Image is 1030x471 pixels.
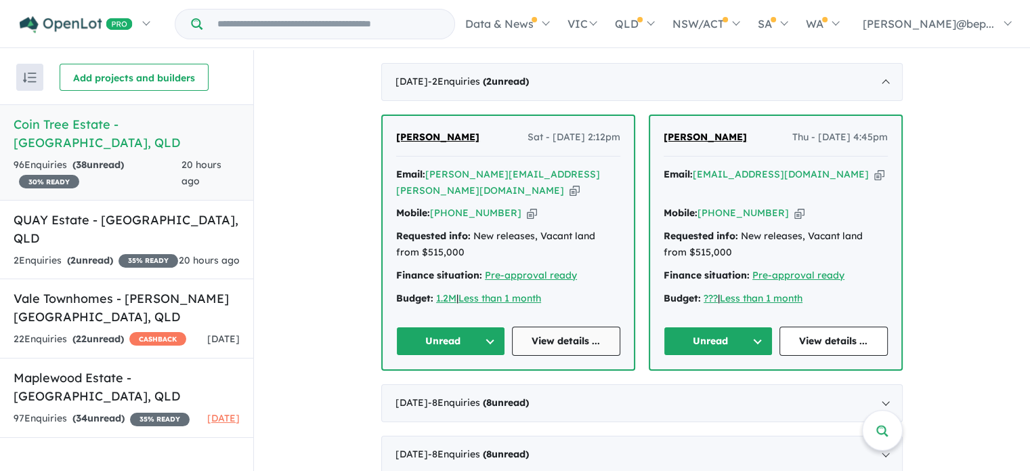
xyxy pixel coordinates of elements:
[436,292,456,304] a: 1.2M
[396,269,482,281] strong: Finance situation:
[664,269,750,281] strong: Finance situation:
[483,396,529,409] strong: ( unread)
[130,413,190,426] span: 35 % READY
[76,159,87,171] span: 38
[60,64,209,91] button: Add projects and builders
[428,75,529,87] span: - 2 Enquir ies
[428,448,529,460] span: - 8 Enquir ies
[14,411,190,427] div: 97 Enquir ies
[428,396,529,409] span: - 8 Enquir ies
[664,207,698,219] strong: Mobile:
[14,253,178,269] div: 2 Enquir ies
[664,291,888,307] div: |
[396,292,433,304] strong: Budget:
[483,448,529,460] strong: ( unread)
[119,254,178,268] span: 35 % READY
[664,230,738,242] strong: Requested info:
[698,207,789,219] a: [PHONE_NUMBER]
[129,332,186,346] span: CASHBACK
[720,292,802,304] a: Less than 1 month
[179,254,240,266] span: 20 hours ago
[205,9,452,39] input: Try estate name, suburb, builder or developer
[528,129,620,146] span: Sat - [DATE] 2:12pm
[664,327,773,356] button: Unread
[72,333,124,345] strong: ( unread)
[381,63,903,101] div: [DATE]
[76,333,87,345] span: 22
[396,228,620,261] div: New releases, Vacant land from $515,000
[72,159,124,171] strong: ( unread)
[396,129,479,146] a: [PERSON_NAME]
[72,412,125,424] strong: ( unread)
[693,168,869,180] a: [EMAIL_ADDRESS][DOMAIN_NAME]
[396,230,471,242] strong: Requested info:
[20,16,133,33] img: Openlot PRO Logo White
[396,327,505,356] button: Unread
[863,17,994,30] span: [PERSON_NAME]@bep...
[664,131,747,143] span: [PERSON_NAME]
[527,206,537,220] button: Copy
[704,292,718,304] a: ???
[14,115,240,152] h5: Coin Tree Estate - [GEOGRAPHIC_DATA] , QLD
[664,129,747,146] a: [PERSON_NAME]
[14,211,240,247] h5: QUAY Estate - [GEOGRAPHIC_DATA] , QLD
[14,289,240,326] h5: Vale Townhomes - [PERSON_NAME][GEOGRAPHIC_DATA] , QLD
[874,167,884,182] button: Copy
[570,184,580,198] button: Copy
[752,269,844,281] a: Pre-approval ready
[70,254,76,266] span: 2
[207,412,240,424] span: [DATE]
[76,412,87,424] span: 34
[664,168,693,180] strong: Email:
[512,327,621,356] a: View details ...
[181,159,221,187] span: 20 hours ago
[396,131,479,143] span: [PERSON_NAME]
[14,157,181,190] div: 96 Enquir ies
[207,333,240,345] span: [DATE]
[485,269,577,281] a: Pre-approval ready
[430,207,521,219] a: [PHONE_NUMBER]
[19,175,79,188] span: 30 % READY
[483,75,529,87] strong: ( unread)
[486,448,492,460] span: 8
[14,369,240,405] h5: Maplewood Estate - [GEOGRAPHIC_DATA] , QLD
[381,384,903,422] div: [DATE]
[486,75,492,87] span: 2
[23,73,37,83] img: sort.svg
[458,292,541,304] a: Less than 1 month
[792,129,888,146] span: Thu - [DATE] 4:45pm
[664,228,888,261] div: New releases, Vacant land from $515,000
[664,292,701,304] strong: Budget:
[14,331,186,348] div: 22 Enquir ies
[396,291,620,307] div: |
[67,254,113,266] strong: ( unread)
[396,168,425,180] strong: Email:
[794,206,804,220] button: Copy
[486,396,492,409] span: 8
[396,207,430,219] strong: Mobile:
[396,168,600,197] a: [PERSON_NAME][EMAIL_ADDRESS][PERSON_NAME][DOMAIN_NAME]
[779,327,888,356] a: View details ...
